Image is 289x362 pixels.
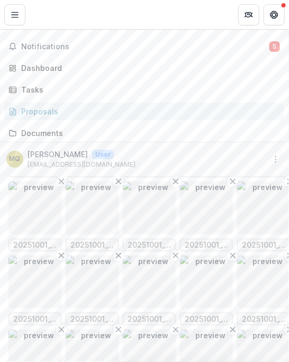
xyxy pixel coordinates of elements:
button: Notifications5 [4,38,284,55]
button: Remove File [55,175,68,188]
button: Remove File [112,323,125,336]
div: Remove Filepreview20251001_170234.jpg [180,256,233,325]
p: [EMAIL_ADDRESS][DOMAIN_NAME] [28,160,136,169]
img: preview [180,182,233,234]
div: Dashboard [21,62,276,74]
button: Remove File [55,323,68,336]
span: Notifications [21,42,269,51]
button: More [269,153,282,166]
a: Tasks [4,81,284,98]
div: Remove Filepreview20251001_170219.jpg [66,256,119,325]
div: Remove Filepreview20251001_170124.jpg [8,182,61,251]
span: 20251001_170212.jpg [13,315,57,324]
a: Dashboard [4,59,284,77]
span: 20251001_170133.jpg [70,241,114,250]
p: User [92,150,114,159]
a: Documents [4,124,284,142]
div: Proposals [21,106,276,117]
button: Remove File [112,249,125,262]
img: preview [8,256,61,309]
button: Remove File [169,323,182,336]
button: Remove File [55,249,68,262]
button: Partners [238,4,259,25]
button: Remove File [112,175,125,188]
button: Remove File [169,175,182,188]
div: Mark Ng Jun Qi [10,156,21,162]
div: Remove Filepreview20251001_170133.jpg [66,182,119,251]
div: Remove Filepreview20251001_170140.jpg [123,182,176,251]
button: Remove File [227,323,239,336]
button: Remove File [227,249,239,262]
span: 20251001_170124.jpg [13,241,57,250]
span: 20251001_170219.jpg [70,315,114,324]
span: 20251001_170241.jpg [242,315,285,324]
span: 20251001_170226.jpg [128,315,171,324]
span: 20251001_170148.jpg [185,241,228,250]
div: Remove Filepreview20251001_170226.jpg [123,256,176,325]
div: Remove Filepreview20251001_170212.jpg [8,256,61,325]
div: Tasks [21,84,276,95]
a: Proposals [4,103,284,120]
p: [PERSON_NAME] [28,149,88,160]
button: Remove File [169,249,182,262]
button: Get Help [264,4,285,25]
img: preview [123,182,176,234]
span: 20251001_170234.jpg [185,315,228,324]
img: preview [66,182,119,234]
div: Remove Filepreview20251001_170148.jpg [180,182,233,251]
img: preview [123,256,176,309]
span: 5 [269,41,280,52]
span: 20251001_170155.jpg [242,241,285,250]
button: Toggle Menu [4,4,25,25]
div: Documents [21,128,276,139]
img: preview [66,256,119,309]
img: preview [180,256,233,309]
img: preview [8,182,61,234]
span: 20251001_170140.jpg [128,241,171,250]
button: Remove File [227,175,239,188]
